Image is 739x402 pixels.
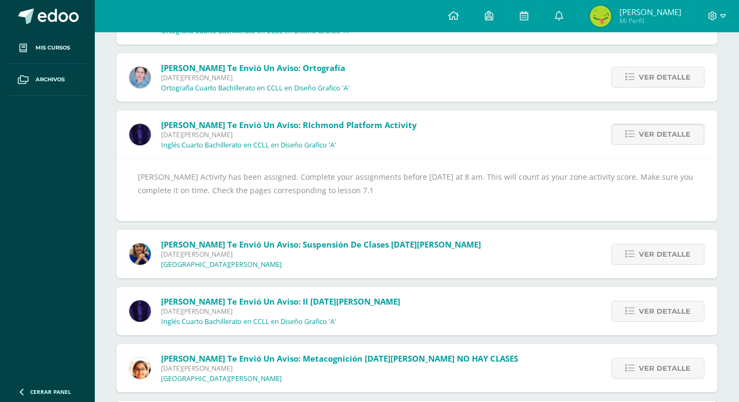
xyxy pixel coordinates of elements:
span: [DATE][PERSON_NAME] [161,250,481,259]
span: [PERSON_NAME] te envió un aviso: II [DATE][PERSON_NAME] [161,296,400,307]
p: Inglés Cuarto Bachillerato en CCLL en Diseño Grafico 'A' [161,141,336,150]
span: Ver detalle [639,358,691,378]
span: [DATE][PERSON_NAME] [161,73,350,82]
span: [PERSON_NAME] [619,6,681,17]
p: Ortografía Cuarto Bachillerato en CCLL en Diseño Grafico 'A' [161,84,350,93]
span: Archivos [36,75,65,84]
p: [GEOGRAPHIC_DATA][PERSON_NAME] [161,260,282,269]
div: [PERSON_NAME] Activity has been assigned. Complete your assignments before [DATE] at 8 am. This w... [138,170,696,211]
img: 97e88fa67c80cacf31678ba3dd903fc2.png [590,5,611,27]
span: Ver detalle [639,301,691,321]
span: Ver detalle [639,124,691,144]
span: [DATE][PERSON_NAME] [161,130,417,139]
span: [PERSON_NAME] te envió un aviso: Metacognición [DATE][PERSON_NAME] NO HAY CLASES [161,353,518,364]
span: Ver detalle [639,244,691,264]
span: [PERSON_NAME] te envió un aviso: RIchmond Platform Activity [161,119,417,130]
img: 5d6f35d558c486632aab3bda9a330e6b.png [129,243,151,265]
a: Mis cursos [9,32,86,64]
img: fc85df90bfeed59e7900768220bd73e5.png [129,357,151,379]
p: [GEOGRAPHIC_DATA][PERSON_NAME] [161,375,282,383]
span: Ver detalle [639,67,691,87]
img: 31877134f281bf6192abd3481bfb2fdd.png [129,124,151,145]
img: 31877134f281bf6192abd3481bfb2fdd.png [129,300,151,322]
a: Archivos [9,64,86,96]
span: Mis cursos [36,44,70,52]
span: [PERSON_NAME] te envió un aviso: ortografía [161,62,345,73]
img: 044c0162fa7e0f0b4b3ccbd14fd12260.png [129,67,151,88]
span: Cerrar panel [30,388,71,396]
p: Inglés Cuarto Bachillerato en CCLL en Diseño Grafico 'A' [161,318,336,326]
span: [PERSON_NAME] te envió un aviso: Suspensión de Clases [DATE][PERSON_NAME] [161,239,481,250]
span: Mi Perfil [619,16,681,25]
span: [DATE][PERSON_NAME] [161,307,400,316]
span: [DATE][PERSON_NAME] [161,364,518,373]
